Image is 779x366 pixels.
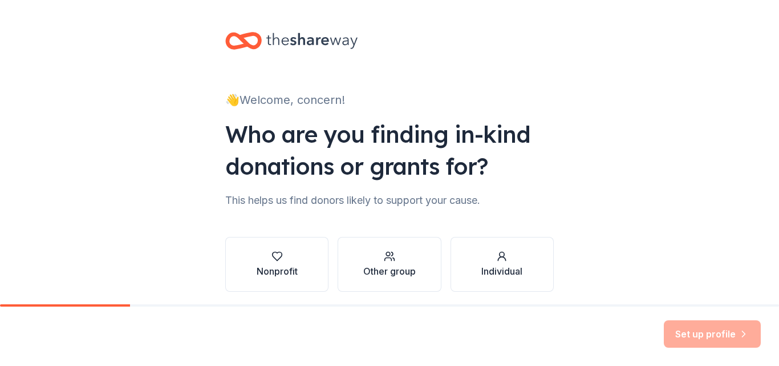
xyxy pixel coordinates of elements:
[363,264,416,278] div: Other group
[257,264,298,278] div: Nonprofit
[338,237,441,292] button: Other group
[225,118,554,182] div: Who are you finding in-kind donations or grants for?
[225,191,554,210] div: This helps us find donors likely to support your cause.
[225,237,328,292] button: Nonprofit
[451,237,554,292] button: Individual
[481,264,522,278] div: Individual
[225,91,554,109] div: 👋 Welcome, concern!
